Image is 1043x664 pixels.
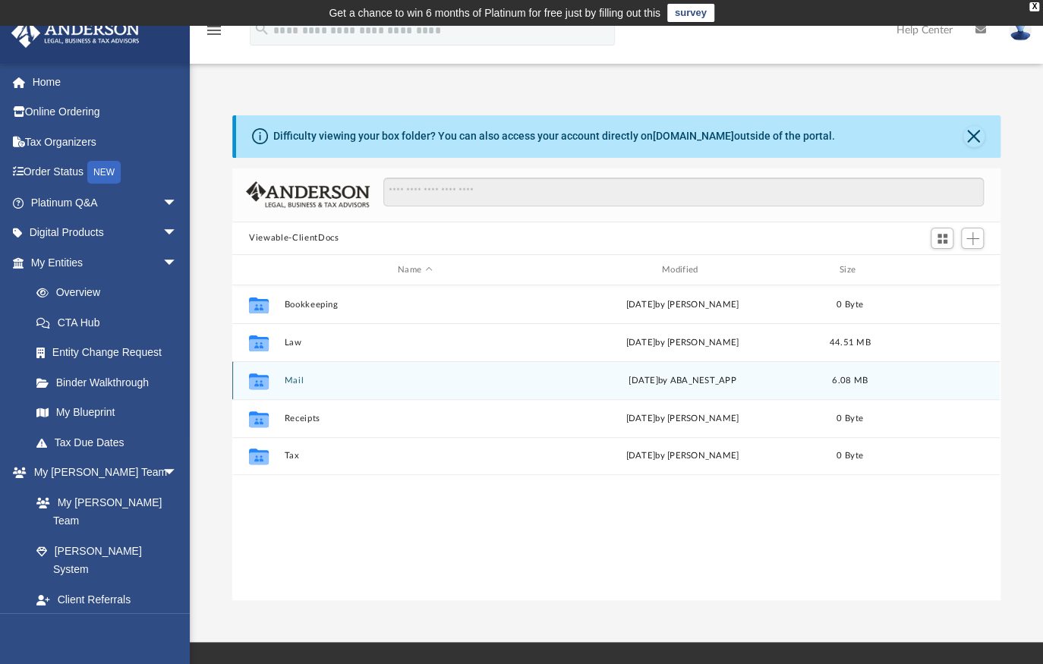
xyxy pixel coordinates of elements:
a: [PERSON_NAME] System [21,536,193,584]
a: Online Ordering [11,97,200,127]
a: menu [205,29,223,39]
a: Digital Productsarrow_drop_down [11,218,200,248]
span: arrow_drop_down [162,458,193,489]
a: My Blueprint [21,398,193,428]
a: Tax Due Dates [21,427,200,458]
button: Tax [285,452,546,461]
span: arrow_drop_down [162,218,193,249]
span: 0 Byte [837,414,863,423]
a: My Entitiesarrow_drop_down [11,247,200,278]
span: 0 Byte [837,301,863,309]
div: Difficulty viewing your box folder? You can also access your account directly on outside of the p... [273,128,835,144]
input: Search files and folders [383,178,984,206]
span: 6.08 MB [832,376,868,385]
a: CTA Hub [21,307,200,338]
div: [DATE] by [PERSON_NAME] [552,450,813,464]
button: Switch to Grid View [931,228,953,249]
span: arrow_drop_down [162,187,193,219]
div: Name [284,263,545,277]
i: search [254,20,270,37]
div: close [1029,2,1039,11]
div: [DATE] by [PERSON_NAME] [552,412,813,426]
a: survey [667,4,714,22]
a: My [PERSON_NAME] Teamarrow_drop_down [11,458,193,488]
a: Platinum Q&Aarrow_drop_down [11,187,200,218]
div: Get a chance to win 6 months of Platinum for free just by filling out this [329,4,660,22]
span: 0 Byte [837,452,863,461]
div: NEW [87,161,121,184]
button: Law [285,338,546,348]
button: Receipts [285,414,546,423]
i: menu [205,21,223,39]
a: Overview [21,278,200,308]
button: Close [963,126,985,147]
a: My [PERSON_NAME] Team [21,487,185,536]
a: Order StatusNEW [11,157,200,188]
div: [DATE] by ABA_NEST_APP [552,374,813,388]
a: Tax Organizers [11,127,200,157]
div: id [887,263,993,277]
img: User Pic [1009,19,1032,41]
span: arrow_drop_down [162,247,193,279]
a: [DOMAIN_NAME] [653,130,734,142]
div: Modified [552,263,813,277]
div: Size [820,263,881,277]
img: Anderson Advisors Platinum Portal [7,18,144,48]
div: [DATE] by [PERSON_NAME] [552,336,813,350]
div: [DATE] by [PERSON_NAME] [552,298,813,312]
span: 44.51 MB [830,338,871,347]
button: Add [961,228,984,249]
a: Entity Change Request [21,338,200,368]
a: Home [11,67,200,97]
a: Client Referrals [21,584,193,615]
div: id [239,263,277,277]
button: Mail [285,376,546,385]
div: grid [232,285,1000,599]
button: Bookkeeping [285,300,546,310]
button: Viewable-ClientDocs [249,231,339,245]
a: Binder Walkthrough [21,367,200,398]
